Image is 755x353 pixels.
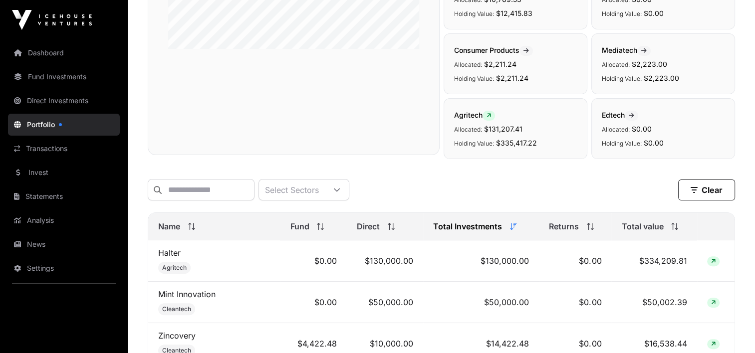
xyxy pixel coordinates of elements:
[8,185,120,207] a: Statements
[454,111,495,119] span: Agritech
[454,10,494,17] span: Holding Value:
[454,61,482,68] span: Allocated:
[632,60,667,68] span: $2,223.00
[678,179,735,200] button: Clear
[158,220,180,232] span: Name
[602,75,642,82] span: Holding Value:
[621,220,663,232] span: Total value
[259,179,325,200] div: Select Sectors
[496,9,532,17] span: $12,415.83
[290,220,309,232] span: Fund
[423,282,539,323] td: $50,000.00
[454,140,494,147] span: Holding Value:
[158,331,196,341] a: Zincovery
[496,74,528,82] span: $2,211.24
[602,111,638,119] span: Edtech
[8,42,120,64] a: Dashboard
[162,305,191,313] span: Cleantech
[705,305,755,353] iframe: Chat Widget
[280,240,347,282] td: $0.00
[423,240,539,282] td: $130,000.00
[602,46,651,54] span: Mediatech
[454,126,482,133] span: Allocated:
[8,257,120,279] a: Settings
[539,282,611,323] td: $0.00
[158,289,216,299] a: Mint Innovation
[8,209,120,231] a: Analysis
[8,233,120,255] a: News
[8,114,120,136] a: Portfolio
[611,282,697,323] td: $50,002.39
[8,138,120,160] a: Transactions
[644,139,664,147] span: $0.00
[12,10,92,30] img: Icehouse Ventures Logo
[611,240,697,282] td: $334,209.81
[158,248,181,258] a: Halter
[496,139,537,147] span: $335,417.22
[347,282,423,323] td: $50,000.00
[357,220,380,232] span: Direct
[454,46,533,54] span: Consumer Products
[433,220,502,232] span: Total Investments
[644,74,679,82] span: $2,223.00
[8,162,120,183] a: Invest
[602,10,642,17] span: Holding Value:
[484,125,522,133] span: $131,207.41
[644,9,664,17] span: $0.00
[8,66,120,88] a: Fund Investments
[347,240,423,282] td: $130,000.00
[602,126,630,133] span: Allocated:
[484,60,516,68] span: $2,211.24
[632,125,652,133] span: $0.00
[549,220,579,232] span: Returns
[454,75,494,82] span: Holding Value:
[162,264,187,272] span: Agritech
[602,61,630,68] span: Allocated:
[539,240,611,282] td: $0.00
[280,282,347,323] td: $0.00
[602,140,642,147] span: Holding Value:
[8,90,120,112] a: Direct Investments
